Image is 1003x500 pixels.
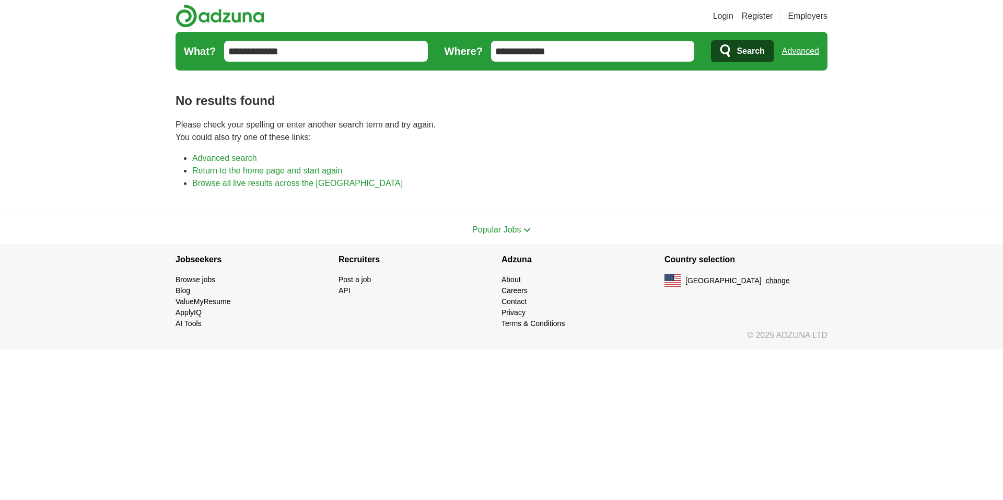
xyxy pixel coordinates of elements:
[184,43,216,59] label: What?
[664,245,827,274] h4: Country selection
[445,43,483,59] label: Where?
[339,275,371,284] a: Post a job
[713,10,733,22] a: Login
[737,41,764,62] span: Search
[788,10,827,22] a: Employers
[501,297,527,306] a: Contact
[501,308,526,317] a: Privacy
[664,274,681,287] img: US flag
[766,275,790,286] button: change
[176,319,202,328] a: AI Tools
[176,275,215,284] a: Browse jobs
[192,154,257,162] a: Advanced search
[501,319,565,328] a: Terms & Conditions
[192,179,403,188] a: Browse all live results across the [GEOGRAPHIC_DATA]
[685,275,762,286] span: [GEOGRAPHIC_DATA]
[167,329,836,350] div: © 2025 ADZUNA LTD
[711,40,773,62] button: Search
[176,297,231,306] a: ValueMyResume
[523,228,531,232] img: toggle icon
[501,286,528,295] a: Careers
[176,91,827,110] h1: No results found
[501,275,521,284] a: About
[339,286,351,295] a: API
[192,166,342,175] a: Return to the home page and start again
[176,308,202,317] a: ApplyIQ
[176,286,190,295] a: Blog
[176,119,827,144] p: Please check your spelling or enter another search term and try again. You could also try one of ...
[782,41,819,62] a: Advanced
[472,225,521,234] span: Popular Jobs
[742,10,773,22] a: Register
[176,4,264,28] img: Adzuna logo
